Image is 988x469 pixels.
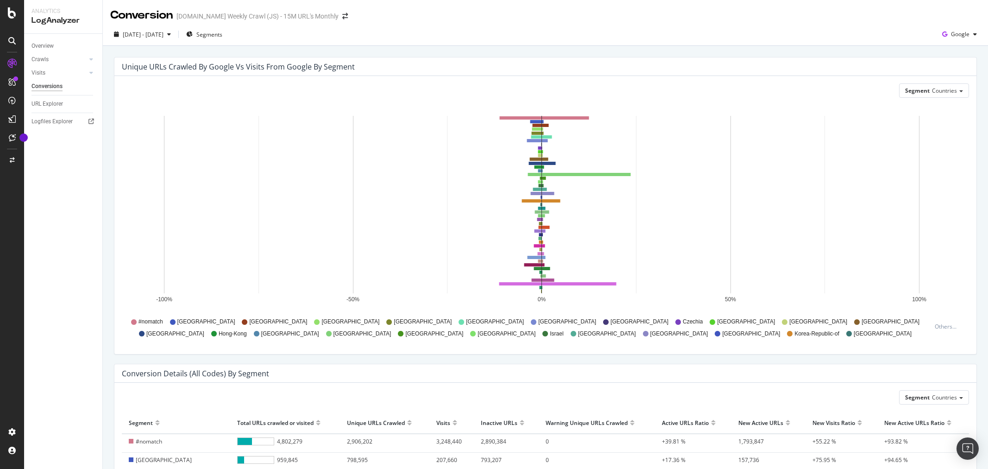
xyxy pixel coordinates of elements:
span: [GEOGRAPHIC_DATA] [146,330,204,338]
span: Segment [905,393,930,401]
div: Conversion [110,7,173,23]
span: Google [951,30,969,38]
div: Logfiles Explorer [31,117,73,127]
span: #nomatch [136,437,162,445]
span: 1,793,847 [738,437,764,445]
text: -50% [346,297,359,303]
span: Czechia [683,318,703,326]
span: [GEOGRAPHIC_DATA] [578,330,636,338]
span: [GEOGRAPHIC_DATA] [394,318,452,326]
span: 2,890,384 [481,437,506,445]
span: Segment [905,87,930,95]
div: arrow-right-arrow-left [342,13,348,19]
div: Visits [436,415,450,430]
span: [GEOGRAPHIC_DATA] [538,318,596,326]
div: [DOMAIN_NAME] Weekly Crawl (JS) - 15M URL's Monthly [176,12,339,21]
div: Crawls [31,55,49,64]
span: [GEOGRAPHIC_DATA] [478,330,535,338]
span: 798,595 [347,456,368,464]
div: Unique URLs Crawled [347,415,405,430]
div: Warning Unique URLs Crawled [546,415,628,430]
span: [GEOGRAPHIC_DATA] [862,318,919,326]
span: Korea-Republic-of [794,330,839,338]
span: Segments [196,31,222,38]
span: +17.36 % [662,456,686,464]
span: +39.81 % [662,437,686,445]
span: Countries [932,393,957,401]
div: Active URLs Ratio [662,415,709,430]
span: 207,660 [436,456,457,464]
span: 0 [546,437,549,445]
span: +55.22 % [812,437,836,445]
span: 157,736 [738,456,759,464]
a: URL Explorer [31,99,96,109]
span: 959,845 [277,456,298,468]
span: 0 [546,456,549,464]
span: [GEOGRAPHIC_DATA] [789,318,847,326]
div: Visits [31,68,45,78]
svg: A chart. [122,105,961,314]
div: Tooltip anchor [19,133,28,142]
div: URL Explorer [31,99,63,109]
div: Open Intercom Messenger [957,437,979,460]
div: New Active URLs [738,415,783,430]
span: #nomatch [138,318,163,326]
span: [GEOGRAPHIC_DATA] [610,318,668,326]
a: Logfiles Explorer [31,117,96,127]
span: [GEOGRAPHIC_DATA] [722,330,780,338]
span: [GEOGRAPHIC_DATA] [466,318,524,326]
span: [GEOGRAPHIC_DATA] [321,318,379,326]
div: Conversion Details (all codes) by Segment [122,369,269,378]
div: Total URLs crawled or visited [237,415,314,430]
span: [GEOGRAPHIC_DATA] [650,330,708,338]
div: Segment [129,415,153,430]
div: Unique URLs Crawled by google vs Visits from google by Segment [122,62,355,71]
span: [GEOGRAPHIC_DATA] [717,318,775,326]
span: Hong-Kong [219,330,247,338]
span: +75.95 % [812,456,836,464]
text: 100% [912,297,926,303]
a: Conversions [31,82,96,91]
span: [GEOGRAPHIC_DATA] [334,330,391,338]
span: [DATE] - [DATE] [123,31,164,38]
span: 793,207 [481,456,502,464]
div: Inactive URLs [481,415,517,430]
span: 2,906,202 [347,437,372,445]
div: Overview [31,41,54,51]
span: [GEOGRAPHIC_DATA] [854,330,912,338]
span: [GEOGRAPHIC_DATA] [177,318,235,326]
div: Analytics [31,7,95,15]
button: [DATE] - [DATE] [110,27,175,42]
span: [GEOGRAPHIC_DATA] [261,330,319,338]
span: [GEOGRAPHIC_DATA] [249,318,307,326]
button: Google [938,27,981,42]
div: LogAnalyzer [31,15,95,26]
div: New Active URLs Ratio [884,415,944,430]
text: -100% [156,297,172,303]
span: 3,248,440 [436,437,462,445]
span: 4,802,279 [277,437,302,449]
span: Israel [550,330,563,338]
div: Others... [935,323,961,330]
a: Visits [31,68,87,78]
div: New Visits Ratio [812,415,855,430]
span: [GEOGRAPHIC_DATA] [405,330,463,338]
span: Countries [932,87,957,95]
button: Segments [182,27,226,42]
a: Crawls [31,55,87,64]
text: 50% [725,297,736,303]
text: 0% [538,297,546,303]
a: Overview [31,41,96,51]
span: +94.65 % [884,456,908,464]
span: +93.82 % [884,437,908,445]
div: Conversions [31,82,63,91]
span: [GEOGRAPHIC_DATA] [136,456,192,464]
